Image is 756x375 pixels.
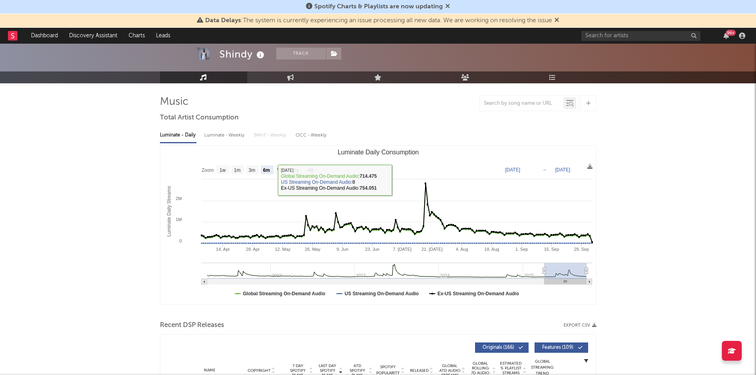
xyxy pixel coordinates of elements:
[248,167,255,173] text: 3m
[275,247,290,252] text: 12. May
[246,247,260,252] text: 28. Apr
[726,30,736,36] div: 99 +
[542,167,547,173] text: →
[263,167,269,173] text: 6m
[480,100,564,107] input: Search by song name or URL
[205,17,241,24] span: Data Delays
[544,247,559,252] text: 15. Sep
[175,196,181,201] text: 2M
[337,149,419,156] text: Luminate Daily Consumption
[410,368,429,373] span: Released
[336,247,348,252] text: 9. Jun
[160,321,224,330] span: Recent DSP Releases
[175,217,181,222] text: 1M
[505,167,520,173] text: [DATE]
[475,342,529,353] button: Originals(166)
[308,167,313,173] text: All
[456,247,468,252] text: 4. Aug
[216,247,230,252] text: 14. Apr
[515,247,528,252] text: 1. Sep
[184,367,236,373] div: Name
[344,291,419,296] text: US Streaming On-Demand Audio
[723,33,729,39] button: 99+
[166,186,171,237] text: Luminate Daily Streams
[160,146,596,304] svg: Luminate Daily Consumption
[437,291,519,296] text: Ex-US Streaming On-Demand Audio
[393,247,412,252] text: 7. [DATE]
[160,113,239,123] span: Total Artist Consumption
[445,4,450,10] span: Dismiss
[293,167,298,173] text: 1y
[202,167,214,173] text: Zoom
[25,28,63,44] a: Dashboard
[205,17,552,24] span: : The system is currently experiencing an issue processing all new data. We are working on resolv...
[554,17,559,24] span: Dismiss
[480,345,517,350] span: Originals ( 166 )
[296,129,327,142] div: OCC - Weekly
[276,48,326,60] button: Track
[305,247,321,252] text: 26. May
[63,28,123,44] a: Discovery Assistant
[219,48,266,61] div: Shindy
[277,167,286,173] text: YTD
[248,368,271,373] span: Copyright
[123,28,150,44] a: Charts
[204,129,246,142] div: Luminate - Weekly
[581,31,700,41] input: Search for artists
[150,28,176,44] a: Leads
[365,247,379,252] text: 23. Jun
[179,238,181,243] text: 0
[243,291,325,296] text: Global Streaming On-Demand Audio
[421,247,442,252] text: 21. [DATE]
[564,323,596,328] button: Export CSV
[160,129,196,142] div: Luminate - Daily
[535,342,588,353] button: Features(109)
[484,247,499,252] text: 18. Aug
[234,167,240,173] text: 1m
[219,167,226,173] text: 1w
[574,247,589,252] text: 29. Sep
[540,345,576,350] span: Features ( 109 )
[314,4,443,10] span: Spotify Charts & Playlists are now updating
[555,167,570,173] text: [DATE]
